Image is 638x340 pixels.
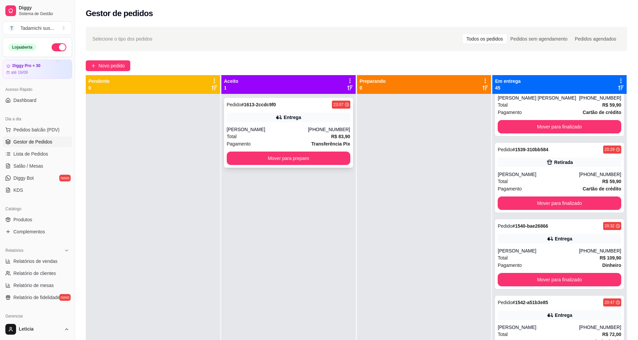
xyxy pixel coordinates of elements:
[13,187,23,193] span: KDS
[13,216,32,223] span: Produtos
[498,262,522,269] span: Pagamento
[13,163,43,169] span: Salão / Mesas
[3,292,72,303] a: Relatório de fidelidadenovo
[498,109,522,116] span: Pagamento
[3,256,72,267] a: Relatórios de vendas
[13,228,45,235] span: Complementos
[8,25,15,32] span: T
[579,324,621,331] div: [PHONE_NUMBER]
[227,102,241,107] span: Pedido
[88,84,110,91] p: 0
[507,34,571,44] div: Pedidos sem agendamento
[331,134,350,139] strong: R$ 83,90
[498,196,621,210] button: Mover para finalizado
[602,332,621,337] strong: R$ 72,00
[5,248,23,253] span: Relatórios
[498,120,621,133] button: Mover para finalizado
[579,247,621,254] div: [PHONE_NUMBER]
[98,62,125,69] span: Novo pedido
[3,321,72,337] button: Leticia
[3,136,72,147] a: Gestor de Pedidos
[512,147,548,152] strong: # 1539-310bb584
[463,34,507,44] div: Todos os pedidos
[52,43,66,51] button: Alterar Status
[512,223,548,229] strong: # 1540-bae26866
[498,273,621,286] button: Mover para finalizado
[86,8,153,19] h2: Gestor de pedidos
[579,95,621,101] div: [PHONE_NUMBER]
[555,235,572,242] div: Entrega
[583,186,621,191] strong: Cartão de crédito
[555,312,572,319] div: Entrega
[224,78,238,84] p: Aceito
[3,114,72,124] div: Dia a dia
[308,126,350,133] div: [PHONE_NUMBER]
[3,311,72,322] div: Gerenciar
[498,101,508,109] span: Total
[605,147,615,152] div: 20:29
[579,171,621,178] div: [PHONE_NUMBER]
[498,324,579,331] div: [PERSON_NAME]
[3,214,72,225] a: Produtos
[19,11,69,16] span: Sistema de Gestão
[13,282,54,289] span: Relatório de mesas
[224,84,238,91] p: 1
[227,126,308,133] div: [PERSON_NAME]
[498,178,508,185] span: Total
[360,78,386,84] p: Preparando
[13,138,52,145] span: Gestor de Pedidos
[19,5,69,11] span: Diggy
[86,60,130,71] button: Novo pedido
[227,152,350,165] button: Mover para preparo
[13,258,58,265] span: Relatórios de vendas
[498,95,579,101] div: [PERSON_NAME] [PERSON_NAME]
[13,175,34,181] span: Diggy Bot
[498,331,508,338] span: Total
[12,63,41,68] article: Diggy Pro + 30
[3,95,72,106] a: Dashboard
[13,270,56,277] span: Relatório de clientes
[13,126,60,133] span: Pedidos balcão (PDV)
[512,300,548,305] strong: # 1542-a51b3e85
[498,185,522,192] span: Pagamento
[13,294,60,301] span: Relatório de fidelidade
[554,159,573,166] div: Retirada
[3,268,72,279] a: Relatório de clientes
[3,280,72,291] a: Relatório de mesas
[11,70,28,75] article: até 16/09
[599,255,621,261] strong: R$ 109,90
[241,102,276,107] strong: # 1613-2ccdc9f0
[88,78,110,84] p: Pendente
[605,223,615,229] div: 20:32
[19,326,61,332] span: Leticia
[3,226,72,237] a: Complementos
[284,114,301,121] div: Entrega
[498,254,508,262] span: Total
[3,3,72,19] a: DiggySistema de Gestão
[333,102,343,107] div: 23:07
[13,151,48,157] span: Lista de Pedidos
[498,171,579,178] div: [PERSON_NAME]
[92,35,152,43] span: Selecione o tipo dos pedidos
[3,60,72,79] a: Diggy Pro + 30até 16/09
[3,84,72,95] div: Acesso Rápido
[495,78,520,84] p: Em entrega
[8,44,36,51] div: Loja aberta
[498,223,512,229] span: Pedido
[3,173,72,183] a: Diggy Botnovo
[3,21,72,35] button: Select a team
[3,185,72,195] a: KDS
[3,149,72,159] a: Lista de Pedidos
[3,161,72,171] a: Salão / Mesas
[13,97,37,104] span: Dashboard
[602,179,621,184] strong: R$ 59,90
[605,300,615,305] div: 20:47
[498,247,579,254] div: [PERSON_NAME]
[227,133,237,140] span: Total
[602,263,621,268] strong: Dinheiro
[227,140,251,148] span: Pagamento
[360,84,386,91] p: 0
[498,147,512,152] span: Pedido
[91,63,96,68] span: plus
[495,84,520,91] p: 45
